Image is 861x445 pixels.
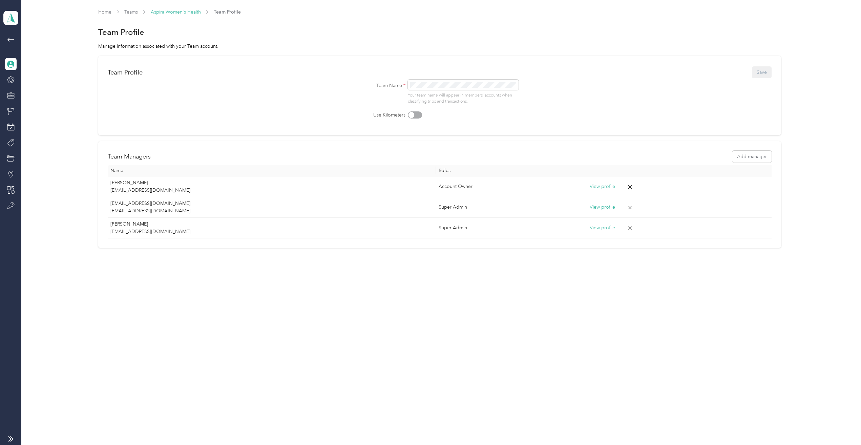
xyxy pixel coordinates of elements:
h2: Team Managers [108,152,151,161]
div: Team Profile [108,69,143,76]
a: Home [98,9,111,15]
iframe: Everlance-gr Chat Button Frame [823,407,861,445]
p: [PERSON_NAME] [110,179,433,187]
a: Teams [124,9,138,15]
span: Team Profile [214,8,241,16]
button: Add manager [732,151,772,163]
th: Name [108,165,436,176]
p: [PERSON_NAME] [110,220,433,228]
h1: Team Profile [98,28,144,36]
p: [EMAIL_ADDRESS][DOMAIN_NAME] [110,187,433,194]
label: Use Kilometers [345,111,406,119]
div: Manage information associated with your Team account. [98,43,781,50]
div: Account Owner [439,183,584,190]
p: [EMAIL_ADDRESS][DOMAIN_NAME] [110,207,433,215]
a: Aspira Women's Health [151,9,201,15]
div: Super Admin [439,224,584,232]
button: View profile [590,224,615,232]
p: [EMAIL_ADDRESS][DOMAIN_NAME] [110,200,433,207]
p: [EMAIL_ADDRESS][DOMAIN_NAME] [110,228,433,235]
th: Roles [436,165,587,176]
div: Super Admin [439,204,584,211]
button: View profile [590,204,615,211]
button: View profile [590,183,615,190]
label: Team Name [345,82,406,89]
p: Your team name will appear in members’ accounts when classifying trips and transactions. [408,92,519,104]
